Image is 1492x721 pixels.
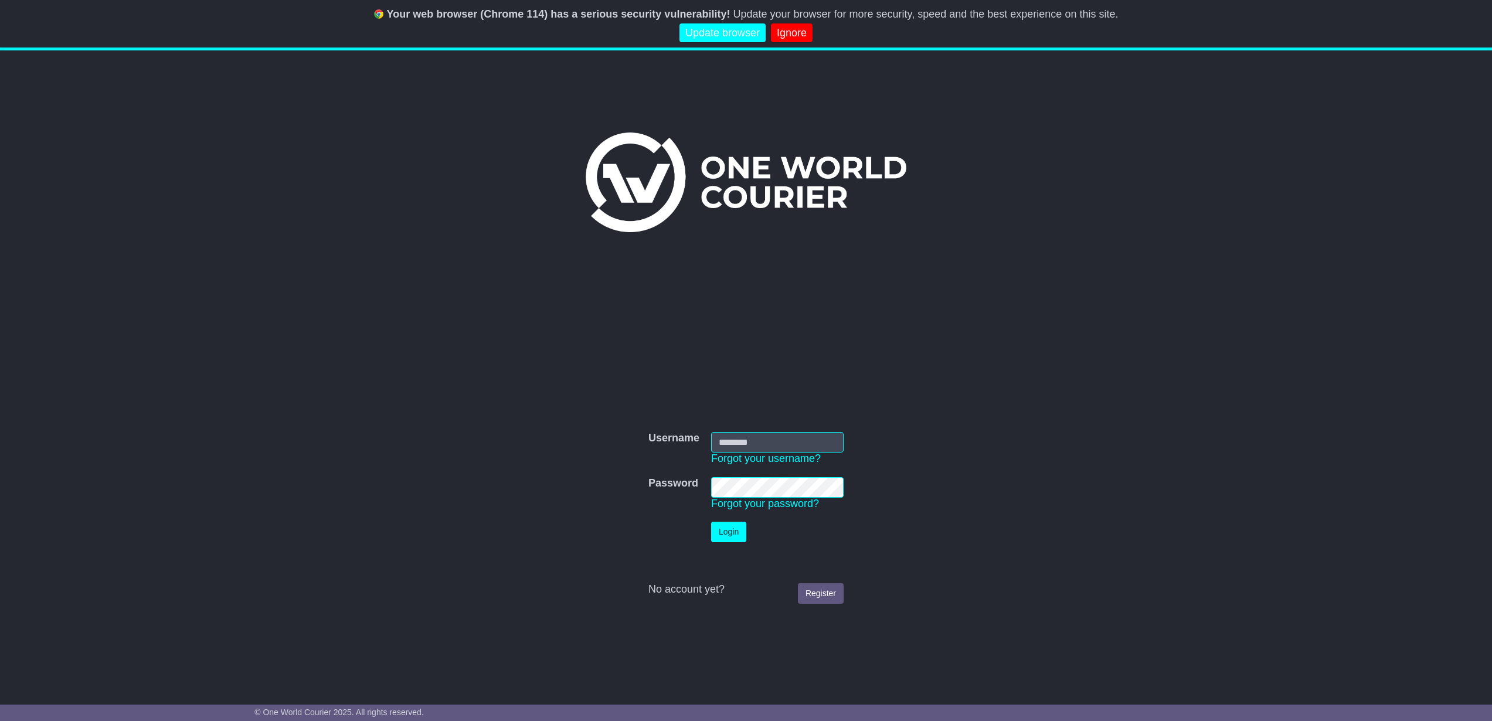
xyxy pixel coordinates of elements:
b: Your web browser (Chrome 114) has a serious security vulnerability! [387,8,730,20]
label: Password [648,477,698,490]
a: Forgot your username? [711,453,821,464]
a: Ignore [771,23,813,43]
a: Forgot your password? [711,498,819,509]
button: Login [711,522,746,542]
label: Username [648,432,699,445]
a: Update browser [679,23,766,43]
div: No account yet? [648,583,844,596]
span: © One World Courier 2025. All rights reserved. [254,708,424,717]
img: One World [586,132,906,232]
span: Update your browser for more security, speed and the best experience on this site. [733,8,1118,20]
a: Register [798,583,844,604]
